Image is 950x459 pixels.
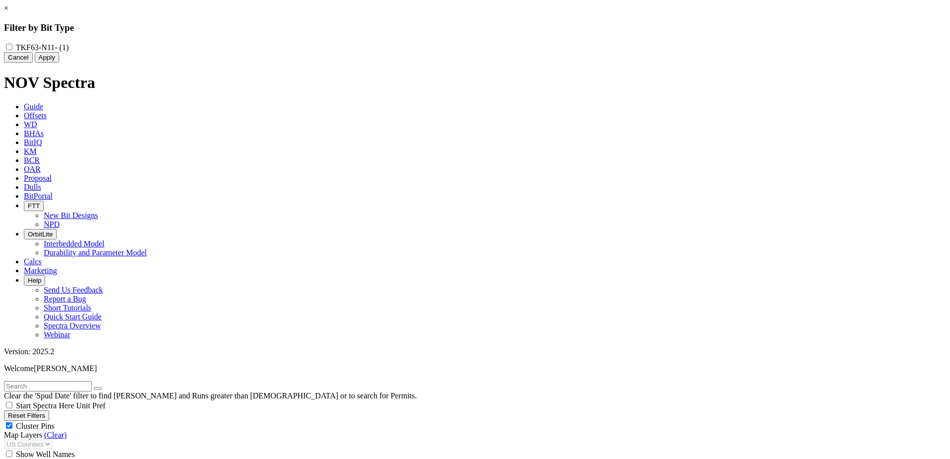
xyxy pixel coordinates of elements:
span: BHAs [24,129,44,138]
span: Dulls [24,183,41,191]
a: Send Us Feedback [44,286,103,294]
span: Cluster Pins [16,422,55,430]
span: Start Spectra Here [16,401,74,410]
span: FTT [28,202,40,210]
span: BCR [24,156,40,164]
span: Help [28,277,41,284]
span: Unit Pref [76,401,105,410]
span: Marketing [24,266,57,275]
span: Clear the 'Spud Date' filter to find [PERSON_NAME] and Runs greater than [DEMOGRAPHIC_DATA] or to... [4,391,417,400]
a: Report a Bug [44,295,86,303]
h3: Filter by Bit Type [4,22,946,33]
span: BitPortal [24,192,53,200]
a: Webinar [44,330,71,339]
span: - (1) [55,43,69,52]
span: BitIQ [24,138,42,147]
a: Durability and Parameter Model [44,248,147,257]
a: Quick Start Guide [44,312,101,321]
a: × [4,4,8,12]
input: Search [4,381,92,391]
a: New Bit Designs [44,211,98,220]
span: Guide [24,102,43,111]
span: Proposal [24,174,52,182]
button: Cancel [4,52,33,63]
a: Interbedded Model [44,239,104,248]
a: Short Tutorials [44,304,91,312]
span: Calcs [24,257,42,266]
span: [PERSON_NAME] [34,364,97,373]
h1: NOV Spectra [4,74,946,92]
p: Welcome [4,364,946,373]
div: Version: 2025.2 [4,347,946,356]
span: OAR [24,165,41,173]
span: Offsets [24,111,47,120]
a: (Clear) [44,431,67,439]
a: Spectra Overview [44,321,101,330]
button: Apply [35,52,59,63]
span: OrbitLite [28,230,53,238]
span: Map Layers [4,431,42,439]
span: Show Well Names [16,450,75,459]
label: TKF63-N11 [16,43,69,52]
button: Reset Filters [4,410,49,421]
span: WD [24,120,37,129]
a: NPD [44,220,60,229]
span: KM [24,147,37,155]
